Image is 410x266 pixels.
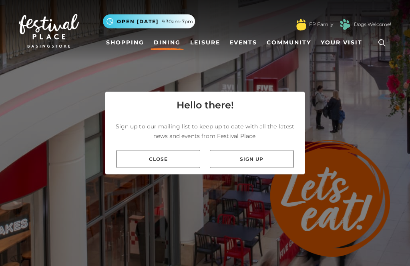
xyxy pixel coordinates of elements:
[321,38,362,47] span: Your Visit
[117,150,200,168] a: Close
[19,14,79,48] img: Festival Place Logo
[263,35,314,50] a: Community
[162,18,193,25] span: 9.30am-7pm
[210,150,293,168] a: Sign up
[117,18,159,25] span: Open [DATE]
[177,98,234,112] h4: Hello there!
[103,14,195,28] button: Open [DATE] 9.30am-7pm
[151,35,184,50] a: Dining
[226,35,260,50] a: Events
[112,122,298,141] p: Sign up to our mailing list to keep up to date with all the latest news and events from Festival ...
[103,35,147,50] a: Shopping
[318,35,370,50] a: Your Visit
[354,21,391,28] a: Dogs Welcome!
[187,35,223,50] a: Leisure
[309,21,333,28] a: FP Family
